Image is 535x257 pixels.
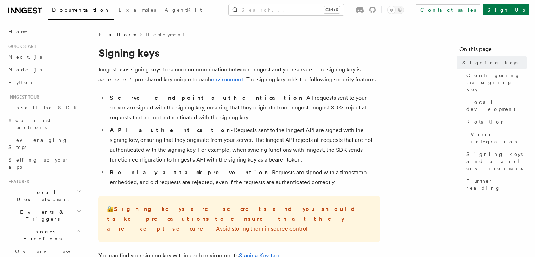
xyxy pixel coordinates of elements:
[8,67,42,73] span: Node.js
[108,125,380,165] li: - Requests sent to the Inngest API are signed with the signing key, ensuring that they originate ...
[160,2,206,19] a: AgentKit
[6,179,29,184] span: Features
[6,101,83,114] a: Install the SDK
[8,118,50,130] span: Your first Functions
[6,153,83,173] a: Setting up your app
[6,225,83,245] button: Inngest Functions
[462,59,518,66] span: Signing keys
[464,148,527,175] a: Signing keys and branch environments
[15,249,88,254] span: Overview
[48,2,114,20] a: Documentation
[52,7,110,13] span: Documentation
[165,7,202,13] span: AgentKit
[8,105,81,111] span: Install the SDK
[464,115,527,128] a: Rotation
[110,169,268,176] strong: Replay attack prevention
[6,63,83,76] a: Node.js
[8,80,34,85] span: Python
[101,76,135,83] em: secret
[468,128,527,148] a: Vercel integration
[466,177,527,192] span: Further reading
[464,69,527,96] a: Configuring the signing key
[8,137,68,150] span: Leveraging Steps
[466,72,527,93] span: Configuring the signing key
[6,25,83,38] a: Home
[6,114,83,134] a: Your first Functions
[211,76,243,83] a: environment
[229,4,344,15] button: Search...Ctrl+K
[146,31,185,38] a: Deployment
[110,94,303,101] strong: Serve endpoint authentication
[6,228,76,242] span: Inngest Functions
[8,28,28,35] span: Home
[108,93,380,123] li: - All requests sent to your server are signed with the signing key, ensuring that they originate ...
[464,96,527,115] a: Local development
[98,46,380,59] h1: Signing keys
[6,134,83,153] a: Leveraging Steps
[466,99,527,113] span: Local development
[466,151,527,172] span: Signing keys and branch environments
[98,31,136,38] span: Platform
[483,4,529,15] a: Sign Up
[107,206,361,232] strong: Signing keys are secrets and you should take precautions to ensure that they are kept secure
[6,206,83,225] button: Events & Triggers
[98,65,380,84] p: Inngest uses signing keys to secure communication between Inngest and your servers. The signing k...
[119,7,156,13] span: Examples
[324,6,340,13] kbd: Ctrl+K
[114,2,160,19] a: Examples
[6,51,83,63] a: Next.js
[464,175,527,194] a: Further reading
[6,94,39,100] span: Inngest tour
[110,127,230,133] strong: API authentication
[8,157,69,170] span: Setting up your app
[387,6,404,14] button: Toggle dark mode
[6,189,77,203] span: Local Development
[6,76,83,89] a: Python
[471,131,527,145] span: Vercel integration
[6,208,77,222] span: Events & Triggers
[416,4,480,15] a: Contact sales
[8,54,42,60] span: Next.js
[6,186,83,206] button: Local Development
[108,168,380,187] li: - Requests are signed with a timestamp embedded, and old requests are rejected, even if the reque...
[107,204,371,234] p: 🔐 . Avoid storing them in source control.
[459,45,527,56] h4: On this page
[6,44,36,49] span: Quick start
[466,118,506,125] span: Rotation
[459,56,527,69] a: Signing keys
